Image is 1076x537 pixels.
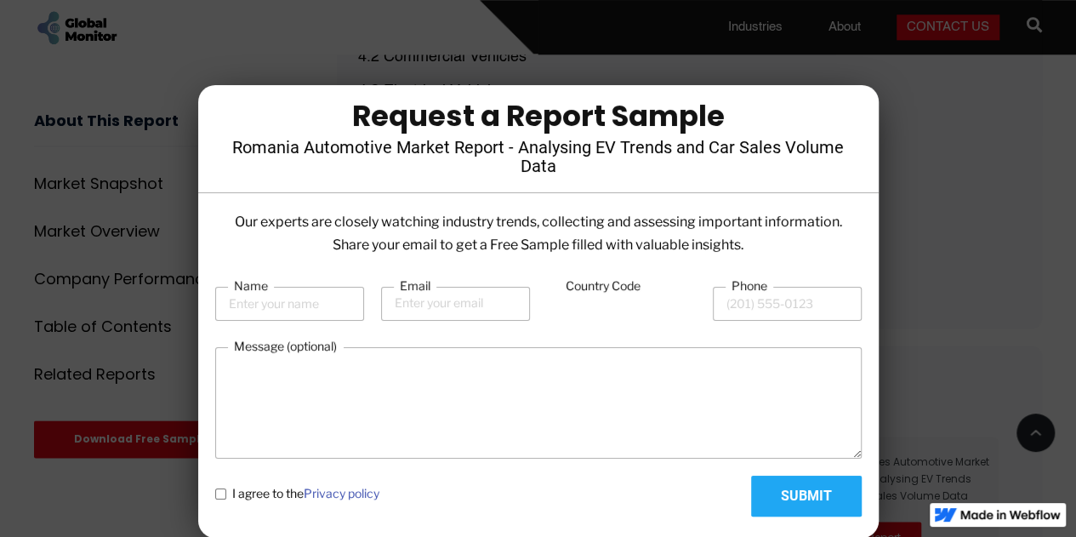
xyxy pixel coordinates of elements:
[381,287,530,321] input: Enter your email
[560,277,646,294] label: Country Code
[751,476,862,517] input: Submit
[228,277,274,294] label: Name
[232,485,379,502] span: I agree to the
[713,287,862,321] input: (201) 555-0123
[215,287,364,321] input: Enter your name
[228,338,343,355] label: Message (optional)
[215,210,862,256] p: Our experts are closely watching industry trends, collecting and assessing important information....
[224,102,853,129] div: Request a Report Sample
[215,277,862,517] form: Email Form-Report Page
[726,277,773,294] label: Phone
[304,486,379,500] a: Privacy policy
[215,488,226,500] input: I agree to thePrivacy policy
[960,510,1061,520] img: Made in Webflow
[224,138,853,175] h4: Romania Automotive Market Report - Analysing EV Trends and Car Sales Volume Data
[394,277,436,294] label: Email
